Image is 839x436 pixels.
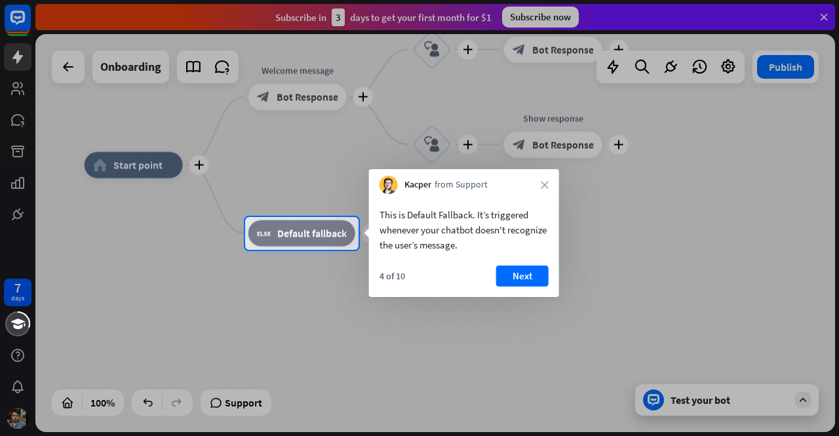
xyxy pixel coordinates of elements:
[277,227,347,240] span: Default fallback
[496,266,549,287] button: Next
[10,5,50,45] button: Open LiveChat chat widget
[541,181,549,189] i: close
[257,227,271,240] i: block_fallback
[380,207,549,252] div: This is Default Fallback. It’s triggered whenever your chatbot doesn't recognize the user’s message.
[380,270,405,282] div: 4 of 10
[435,178,488,191] span: from Support
[404,178,431,191] span: Kacper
